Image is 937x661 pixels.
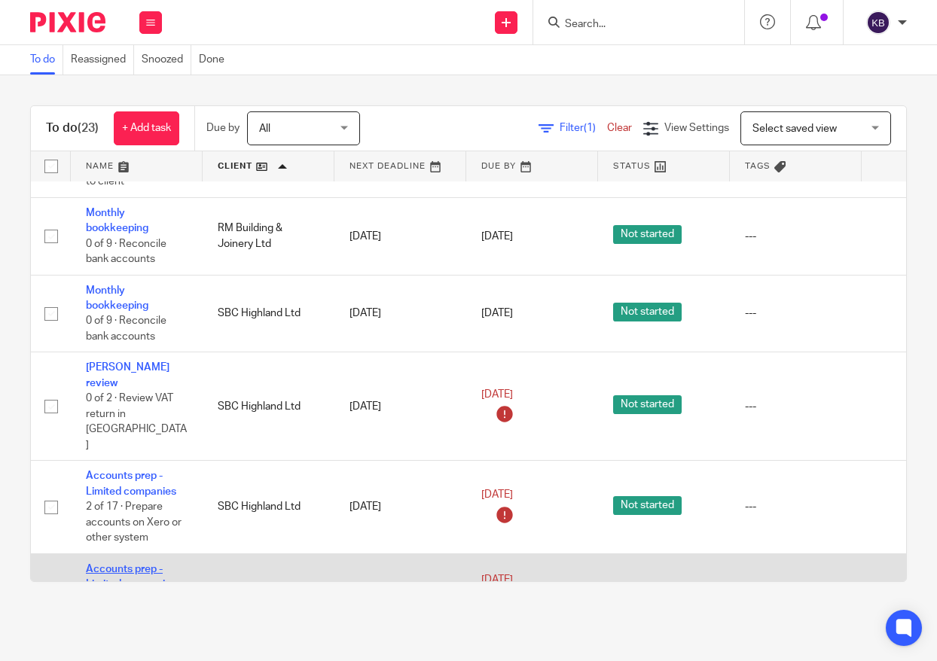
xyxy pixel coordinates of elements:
[199,45,232,75] a: Done
[752,123,837,134] span: Select saved view
[30,45,63,75] a: To do
[86,285,148,311] a: Monthly bookkeeping
[745,229,847,244] div: ---
[745,306,847,321] div: ---
[745,162,771,170] span: Tags
[481,389,513,400] span: [DATE]
[481,309,513,319] span: [DATE]
[203,197,334,275] td: RM Building & Joinery Ltd
[86,316,166,343] span: 0 of 9 · Reconcile bank accounts
[203,275,334,352] td: SBC Highland Ltd
[86,501,182,543] span: 2 of 17 · Prepare accounts on Xero or other system
[203,461,334,553] td: SBC Highland Ltd
[563,18,699,32] input: Search
[78,122,99,134] span: (23)
[46,120,99,136] h1: To do
[334,275,466,352] td: [DATE]
[71,45,134,75] a: Reassigned
[142,45,191,75] a: Snoozed
[745,499,847,514] div: ---
[86,564,176,589] a: Accounts prep - Limited companies
[613,303,682,321] span: Not started
[481,231,513,242] span: [DATE]
[745,399,847,414] div: ---
[86,362,169,388] a: [PERSON_NAME] review
[866,11,890,35] img: svg%3E
[86,471,176,496] a: Accounts prep - Limited companies
[206,120,240,136] p: Due by
[481,575,513,586] span: [DATE]
[259,123,270,134] span: All
[607,123,632,133] a: Clear
[86,393,187,450] span: 0 of 2 · Review VAT return in [GEOGRAPHIC_DATA]
[334,553,466,631] td: [DATE]
[481,490,513,501] span: [DATE]
[203,553,334,631] td: [PERSON_NAME] Ltd
[203,352,334,461] td: SBC Highland Ltd
[613,225,682,244] span: Not started
[86,161,188,187] span: 3 of 17 · Send queries to client
[560,123,607,133] span: Filter
[664,123,729,133] span: View Settings
[334,197,466,275] td: [DATE]
[334,461,466,553] td: [DATE]
[114,111,179,145] a: + Add task
[613,496,682,515] span: Not started
[584,123,596,133] span: (1)
[86,208,148,233] a: Monthly bookkeeping
[30,12,105,32] img: Pixie
[613,581,681,600] span: In progress
[86,239,166,265] span: 0 of 9 · Reconcile bank accounts
[334,352,466,461] td: [DATE]
[613,395,682,414] span: Not started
